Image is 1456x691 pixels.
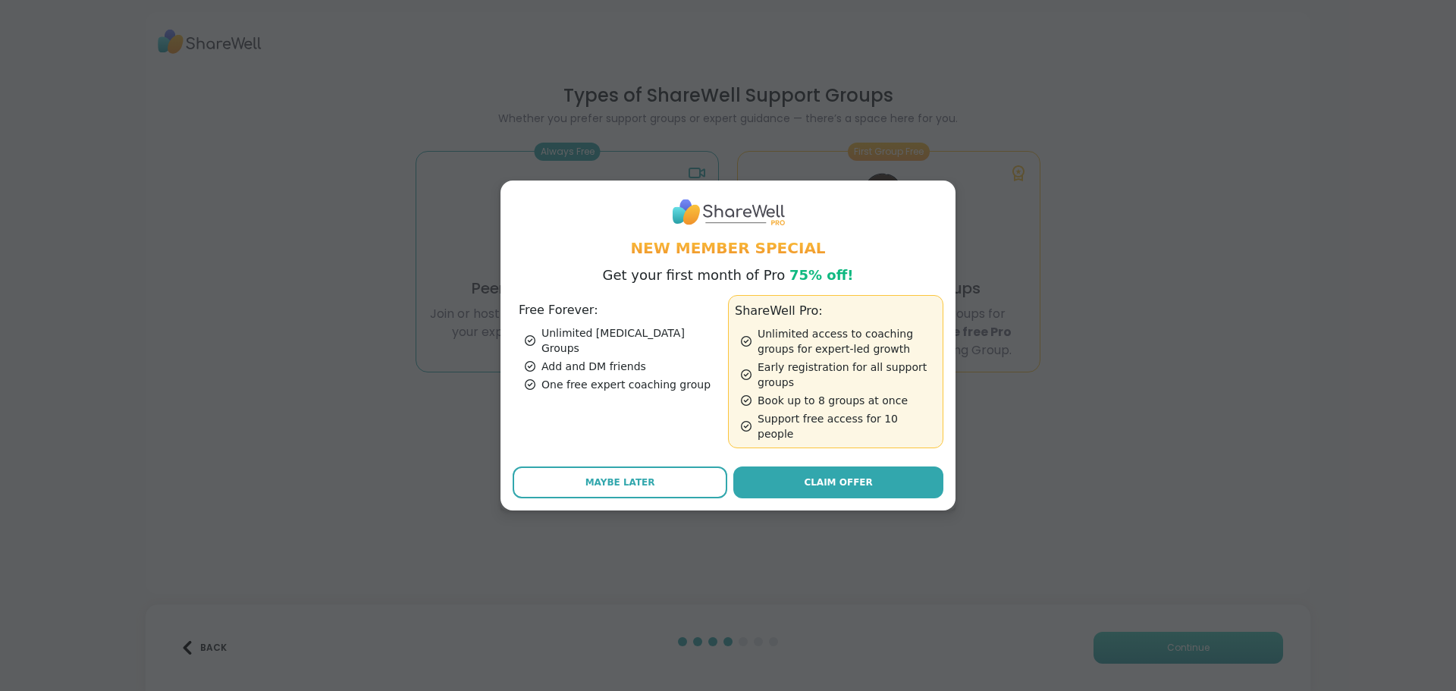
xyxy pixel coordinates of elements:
div: Book up to 8 groups at once [741,393,937,408]
button: Maybe Later [513,466,727,498]
img: ShareWell Logo [671,193,785,231]
div: One free expert coaching group [525,377,722,392]
h1: New Member Special [513,237,943,259]
span: 75% off! [789,267,854,283]
div: Add and DM friends [525,359,722,374]
div: Unlimited [MEDICAL_DATA] Groups [525,325,722,356]
span: Maybe Later [585,476,655,489]
p: Get your first month of Pro [603,265,854,286]
span: Claim Offer [804,476,872,489]
div: Early registration for all support groups [741,360,937,390]
div: Unlimited access to coaching groups for expert-led growth [741,326,937,356]
a: Claim Offer [733,466,943,498]
h3: ShareWell Pro: [735,302,937,320]
h3: Free Forever: [519,301,722,319]
div: Support free access for 10 people [741,411,937,441]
